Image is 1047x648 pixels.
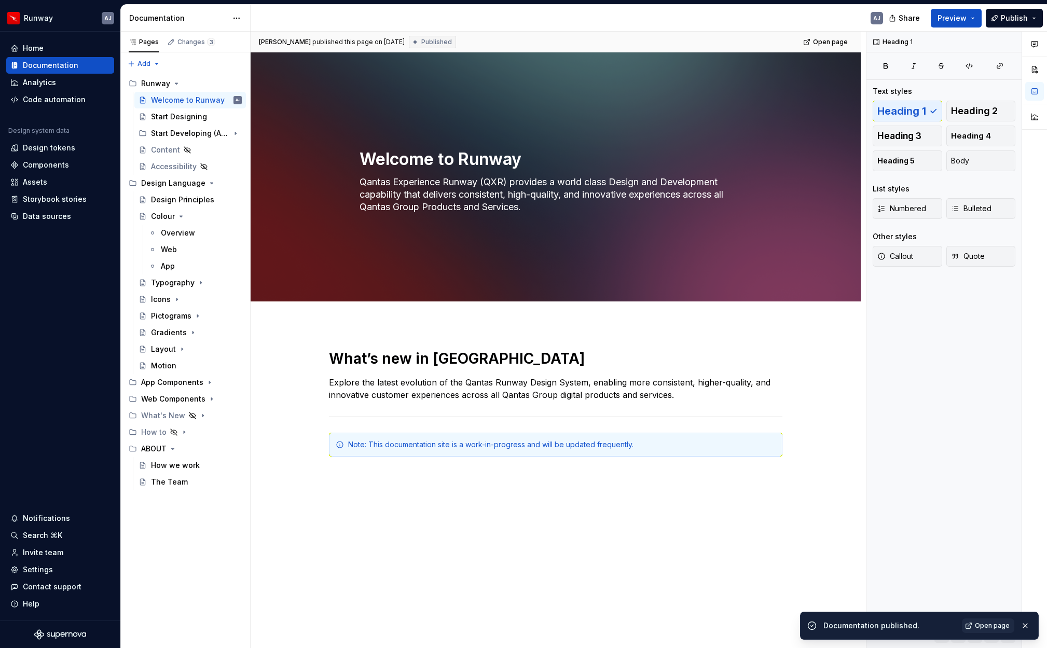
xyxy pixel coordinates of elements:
[207,38,215,46] span: 3
[873,198,942,219] button: Numbered
[134,474,246,490] a: The Team
[873,86,912,96] div: Text styles
[23,160,69,170] div: Components
[946,150,1016,171] button: Body
[946,101,1016,121] button: Heading 2
[873,126,942,146] button: Heading 3
[23,177,47,187] div: Assets
[6,544,114,561] a: Invite team
[129,13,227,23] div: Documentation
[6,596,114,612] button: Help
[6,140,114,156] a: Design tokens
[873,14,880,22] div: AJ
[6,191,114,208] a: Storybook stories
[151,327,187,338] div: Gradients
[151,344,176,354] div: Layout
[125,75,246,490] div: Page tree
[421,38,452,46] span: Published
[986,9,1043,27] button: Publish
[877,251,913,261] span: Callout
[161,228,195,238] div: Overview
[357,147,750,172] textarea: Welcome to Runway
[144,241,246,258] a: Web
[134,357,246,374] a: Motion
[23,564,53,575] div: Settings
[951,106,998,116] span: Heading 2
[23,582,81,592] div: Contact support
[151,477,188,487] div: The Team
[125,391,246,407] div: Web Components
[23,513,70,523] div: Notifications
[34,629,86,640] a: Supernova Logo
[951,131,991,141] span: Heading 4
[144,258,246,274] a: App
[873,150,942,171] button: Heading 5
[23,77,56,88] div: Analytics
[23,599,39,609] div: Help
[23,547,63,558] div: Invite team
[161,244,177,255] div: Web
[23,143,75,153] div: Design tokens
[23,530,62,541] div: Search ⌘K
[357,174,750,215] textarea: Qantas Experience Runway (QXR) provides a world class Design and Development capability that deli...
[884,9,927,27] button: Share
[141,444,167,454] div: ABOUT
[134,308,246,324] a: Pictograms
[134,191,246,208] a: Design Principles
[151,361,176,371] div: Motion
[946,126,1016,146] button: Heading 4
[6,174,114,190] a: Assets
[151,112,207,122] div: Start Designing
[800,35,852,49] a: Open page
[151,460,200,471] div: How we work
[6,40,114,57] a: Home
[151,128,229,139] div: Start Developing (AEM)
[134,92,246,108] a: Welcome to RunwayAJ
[24,13,53,23] div: Runway
[877,131,921,141] span: Heading 3
[125,407,246,424] div: What's New
[151,195,214,205] div: Design Principles
[141,178,205,188] div: Design Language
[962,618,1014,633] a: Open page
[877,203,926,214] span: Numbered
[951,156,969,166] span: Body
[151,145,180,155] div: Content
[137,60,150,68] span: Add
[329,376,782,401] p: Explore the latest evolution of the Qantas Runway Design System, enabling more consistent, higher...
[134,142,246,158] a: Content
[134,208,246,225] a: Colour
[6,91,114,108] a: Code automation
[938,13,967,23] span: Preview
[141,427,167,437] div: How to
[151,278,195,288] div: Typography
[151,294,171,305] div: Icons
[873,231,917,242] div: Other styles
[6,578,114,595] button: Contact support
[312,38,405,46] div: published this page on [DATE]
[951,251,985,261] span: Quote
[931,9,982,27] button: Preview
[104,14,112,22] div: AJ
[23,60,78,71] div: Documentation
[151,211,175,222] div: Colour
[141,394,205,404] div: Web Components
[134,274,246,291] a: Typography
[125,440,246,457] div: ABOUT
[141,78,170,89] div: Runway
[23,43,44,53] div: Home
[6,561,114,578] a: Settings
[134,291,246,308] a: Icons
[141,410,185,421] div: What's New
[813,38,848,46] span: Open page
[151,95,225,105] div: Welcome to Runway
[6,208,114,225] a: Data sources
[873,184,910,194] div: List styles
[125,374,246,391] div: App Components
[161,261,175,271] div: App
[151,161,197,172] div: Accessibility
[23,211,71,222] div: Data sources
[7,12,20,24] img: 6b187050-a3ed-48aa-8485-808e17fcee26.png
[259,38,311,46] span: [PERSON_NAME]
[134,341,246,357] a: Layout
